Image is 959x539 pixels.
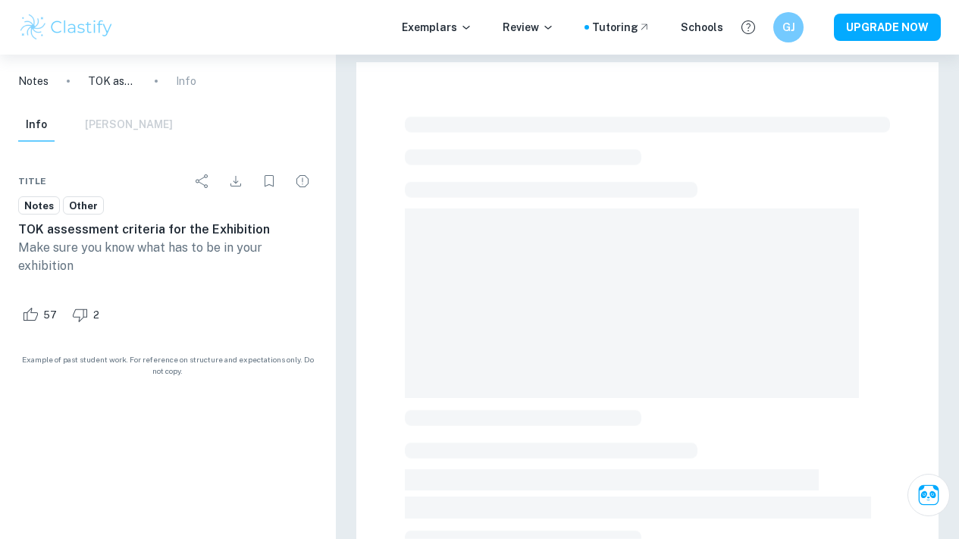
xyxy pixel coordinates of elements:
[503,19,554,36] p: Review
[907,474,950,516] button: Ask Clai
[35,308,65,323] span: 57
[18,196,60,215] a: Notes
[68,302,108,327] div: Dislike
[735,14,761,40] button: Help and Feedback
[187,166,218,196] div: Share
[18,239,318,275] p: Make sure you know what has to be in your exhibition
[834,14,941,41] button: UPGRADE NOW
[19,199,59,214] span: Notes
[287,166,318,196] div: Report issue
[402,19,472,36] p: Exemplars
[18,302,65,327] div: Like
[773,12,804,42] button: GJ
[592,19,650,36] a: Tutoring
[18,12,114,42] img: Clastify logo
[254,166,284,196] div: Bookmark
[780,19,798,36] h6: GJ
[18,174,46,188] span: Title
[18,73,49,89] a: Notes
[88,73,136,89] p: TOK assessment criteria for the Exhibition
[681,19,723,36] a: Schools
[64,199,103,214] span: Other
[18,221,318,239] h6: TOK assessment criteria for the Exhibition
[85,308,108,323] span: 2
[176,73,196,89] p: Info
[18,108,55,142] button: Info
[221,166,251,196] div: Download
[63,196,104,215] a: Other
[18,354,318,377] span: Example of past student work. For reference on structure and expectations only. Do not copy.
